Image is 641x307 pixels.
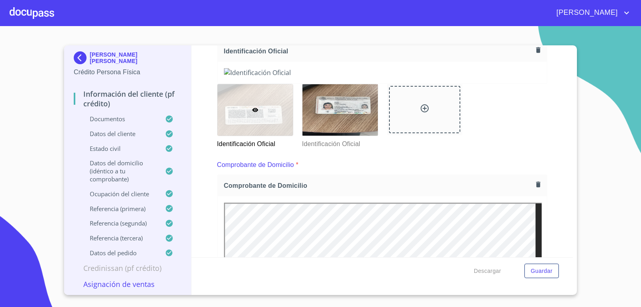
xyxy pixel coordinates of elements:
[74,190,165,198] p: Ocupación del Cliente
[550,6,631,19] button: account of current user
[74,130,165,138] p: Datos del cliente
[74,115,165,123] p: Documentos
[302,136,377,149] p: Identificación Oficial
[74,144,165,152] p: Estado Civil
[74,51,181,67] div: [PERSON_NAME] [PERSON_NAME]
[524,264,559,279] button: Guardar
[74,234,165,242] p: Referencia (tercera)
[474,266,501,276] span: Descargar
[90,51,181,64] p: [PERSON_NAME] [PERSON_NAME]
[224,181,533,190] span: Comprobante de Domicilio
[74,67,181,77] p: Crédito Persona Física
[74,159,165,183] p: Datos del domicilio (idéntico a tu comprobante)
[74,51,90,64] img: Docupass spot blue
[471,264,504,279] button: Descargar
[217,160,294,170] p: Comprobante de Domicilio
[74,89,181,108] p: Información del cliente (PF crédito)
[74,205,165,213] p: Referencia (primera)
[217,136,292,149] p: Identificación Oficial
[74,249,165,257] p: Datos del pedido
[224,47,533,55] span: Identificación Oficial
[74,263,181,273] p: Credinissan (PF crédito)
[74,219,165,227] p: Referencia (segunda)
[224,68,541,77] img: Identificación Oficial
[531,266,552,276] span: Guardar
[74,279,181,289] p: Asignación de Ventas
[302,84,378,136] img: Identificación Oficial
[550,6,622,19] span: [PERSON_NAME]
